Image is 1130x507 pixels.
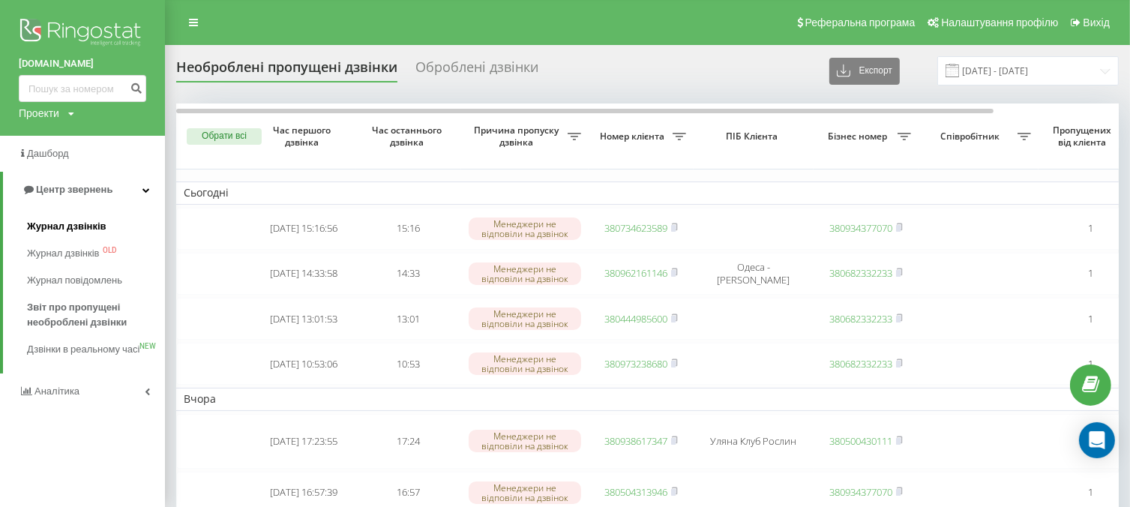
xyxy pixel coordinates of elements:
a: 380500430111 [829,434,892,448]
div: Проекти [19,106,59,121]
span: Журнал дзвінків [27,219,106,234]
td: [DATE] 14:33:58 [251,253,356,295]
a: 380444985600 [604,312,667,325]
td: 14:33 [356,253,461,295]
div: Необроблені пропущені дзвінки [176,59,397,82]
span: Центр звернень [36,184,112,195]
a: 380682332233 [829,266,892,280]
div: Менеджери не відповіли на дзвінок [469,481,581,504]
td: [DATE] 15:16:56 [251,208,356,250]
td: Уляна Клуб Рослин [694,414,814,469]
a: 380682332233 [829,312,892,325]
span: Причина пропуску дзвінка [469,124,568,148]
div: Менеджери не відповіли на дзвінок [469,352,581,375]
span: Бізнес номер [821,130,898,142]
a: Дзвінки в реальному часіNEW [27,336,165,363]
span: Час першого дзвінка [263,124,344,148]
span: Номер клієнта [596,130,673,142]
span: Час останнього дзвінка [368,124,449,148]
a: [DOMAIN_NAME] [19,56,146,71]
div: Менеджери не відповіли на дзвінок [469,307,581,330]
td: [DATE] 13:01:53 [251,298,356,340]
a: Журнал дзвінківOLD [27,240,165,267]
div: Open Intercom Messenger [1079,422,1115,458]
button: Експорт [829,58,900,85]
div: Оброблені дзвінки [415,59,538,82]
a: 380682332233 [829,357,892,370]
a: Звіт про пропущені необроблені дзвінки [27,294,165,336]
td: 10:53 [356,343,461,385]
a: 380962161146 [604,266,667,280]
td: Одеса - [PERSON_NAME] [694,253,814,295]
span: Вихід [1084,16,1110,28]
span: Звіт про пропущені необроблені дзвінки [27,300,157,330]
span: Журнал дзвінків [27,246,99,261]
div: Менеджери не відповіли на дзвінок [469,262,581,285]
a: Журнал повідомлень [27,267,165,294]
a: 380934377070 [829,485,892,499]
td: 15:16 [356,208,461,250]
a: 380934377070 [829,221,892,235]
div: Менеджери не відповіли на дзвінок [469,430,581,452]
a: Журнал дзвінків [27,213,165,240]
button: Обрати всі [187,128,262,145]
input: Пошук за номером [19,75,146,102]
span: Співробітник [926,130,1018,142]
td: 17:24 [356,414,461,469]
td: 13:01 [356,298,461,340]
a: Центр звернень [3,172,165,208]
span: Реферальна програма [805,16,916,28]
span: Налаштування профілю [941,16,1058,28]
span: Дашборд [27,148,69,159]
td: [DATE] 10:53:06 [251,343,356,385]
a: 380504313946 [604,485,667,499]
a: 380938617347 [604,434,667,448]
a: 380734623589 [604,221,667,235]
span: Пропущених від клієнта [1046,124,1123,148]
span: Журнал повідомлень [27,273,122,288]
span: ПІБ Клієнта [706,130,801,142]
td: [DATE] 17:23:55 [251,414,356,469]
a: 380973238680 [604,357,667,370]
div: Менеджери не відповіли на дзвінок [469,217,581,240]
span: Аналiтика [34,385,79,397]
img: Ringostat logo [19,15,146,52]
span: Дзвінки в реальному часі [27,342,139,357]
